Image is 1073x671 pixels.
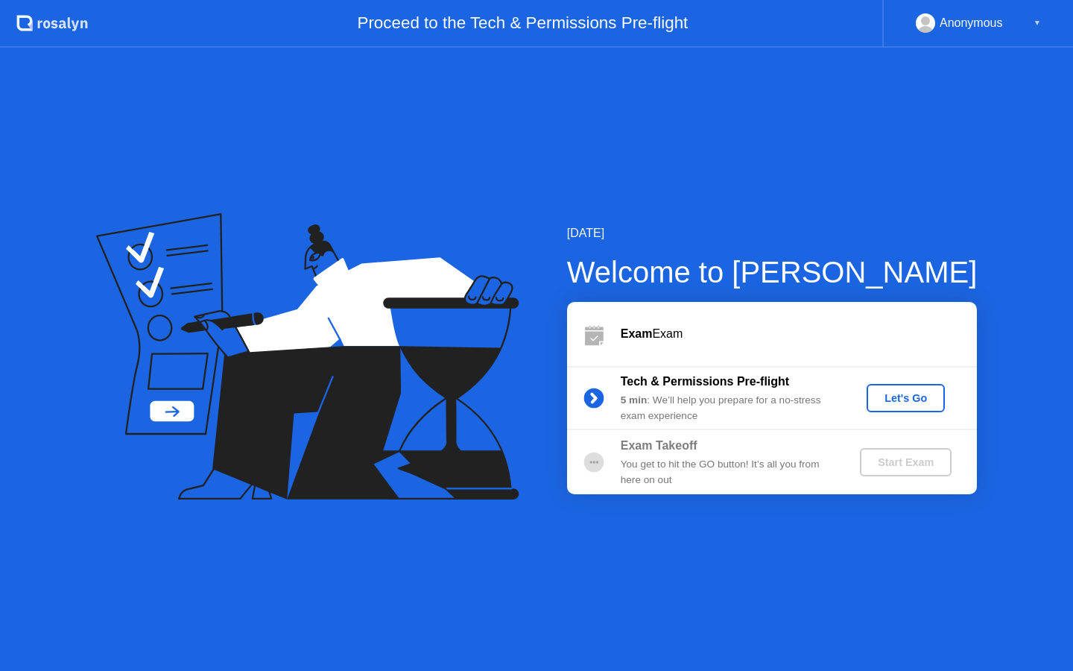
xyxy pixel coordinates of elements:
b: Tech & Permissions Pre-flight [621,375,789,388]
b: Exam Takeoff [621,439,697,452]
div: Anonymous [940,13,1003,33]
div: Start Exam [866,456,946,468]
div: [DATE] [567,224,978,242]
div: Welcome to [PERSON_NAME] [567,250,978,294]
div: You get to hit the GO button! It’s all you from here on out [621,457,835,488]
b: Exam [621,327,653,340]
button: Let's Go [867,384,945,412]
button: Start Exam [860,448,952,476]
div: : We’ll help you prepare for a no-stress exam experience [621,393,835,423]
div: ▼ [1034,13,1041,33]
div: Exam [621,325,977,343]
div: Let's Go [873,392,939,404]
b: 5 min [621,394,648,406]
